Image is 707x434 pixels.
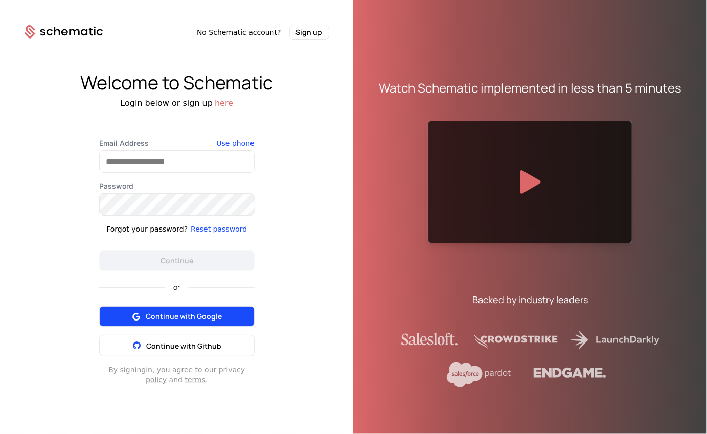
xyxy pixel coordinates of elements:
button: Use phone [216,138,254,148]
a: terms [185,376,206,384]
span: Continue with Github [146,341,221,351]
span: or [165,284,188,291]
button: Sign up [289,25,329,40]
button: Continue with Google [99,306,255,327]
button: Continue [99,250,255,271]
div: Watch Schematic implemented in less than 5 minutes [379,80,681,96]
label: Email Address [99,138,255,148]
button: here [215,97,233,109]
a: policy [146,376,167,384]
label: Password [99,181,255,191]
button: Reset password [191,224,247,234]
div: Backed by industry leaders [472,292,588,307]
span: No Schematic account? [197,27,281,37]
div: By signing in , you agree to our privacy and . [99,364,255,385]
button: Continue with Github [99,335,255,356]
div: Forgot your password? [106,224,188,234]
span: Continue with Google [146,311,222,322]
